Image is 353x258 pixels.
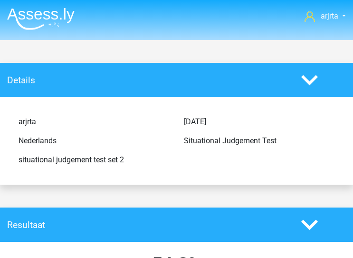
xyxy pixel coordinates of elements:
[321,11,338,20] span: arjrta
[7,75,287,86] h4: Details
[11,135,177,147] div: Nederlands
[305,10,346,22] a: arjrta
[7,8,75,30] img: Assessly
[11,116,177,128] div: arjrta
[7,219,287,230] h4: Resultaat
[177,116,342,128] div: [DATE]
[177,135,342,147] div: Situational Judgement Test
[11,154,177,166] div: situational judgement test set 2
